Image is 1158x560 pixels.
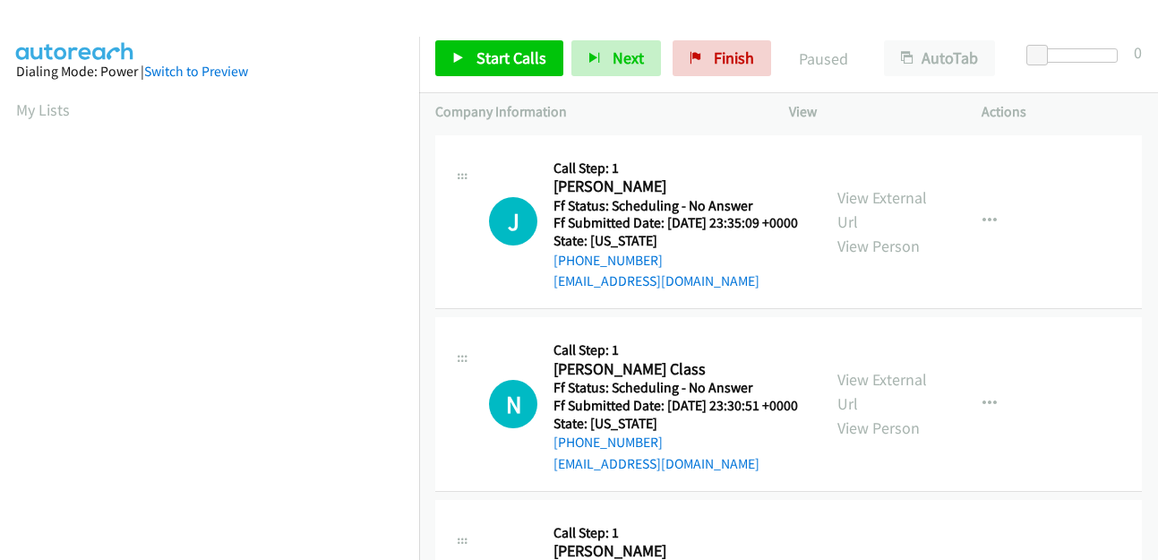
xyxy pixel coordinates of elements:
h2: [PERSON_NAME] [553,177,798,197]
div: Dialing Mode: Power | [16,61,403,82]
h1: J [489,197,537,246]
p: Paused [795,47,852,71]
a: [PHONE_NUMBER] [553,434,663,451]
div: The call is yet to be attempted [489,197,537,246]
a: Switch to Preview [144,63,248,80]
h5: Ff Submitted Date: [DATE] 23:35:09 +0000 [553,214,798,232]
button: AutoTab [884,40,995,76]
h5: Ff Submitted Date: [DATE] 23:30:51 +0000 [553,397,798,415]
a: [EMAIL_ADDRESS][DOMAIN_NAME] [553,455,759,472]
h5: Call Step: 1 [553,159,798,177]
h2: [PERSON_NAME] Class [553,359,798,380]
h5: State: [US_STATE] [553,415,798,433]
div: 0 [1134,40,1142,65]
a: [EMAIL_ADDRESS][DOMAIN_NAME] [553,272,759,289]
a: View External Url [837,369,927,414]
div: The call is yet to be attempted [489,380,537,428]
a: Finish [673,40,771,76]
h5: State: [US_STATE] [553,232,798,250]
h5: Call Step: 1 [553,524,805,542]
span: Next [613,47,644,68]
a: View Person [837,418,920,438]
p: Actions [982,101,1142,123]
h5: Call Step: 1 [553,341,798,359]
a: Start Calls [435,40,563,76]
h1: N [489,380,537,428]
a: [PHONE_NUMBER] [553,252,663,269]
h5: Ff Status: Scheduling - No Answer [553,379,798,397]
span: Finish [714,47,754,68]
a: View Person [837,236,920,256]
h5: Ff Status: Scheduling - No Answer [553,197,798,215]
a: My Lists [16,99,70,120]
div: Delay between calls (in seconds) [1035,48,1118,63]
a: View External Url [837,187,927,232]
button: Next [571,40,661,76]
span: Start Calls [476,47,546,68]
p: Company Information [435,101,757,123]
p: View [789,101,949,123]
